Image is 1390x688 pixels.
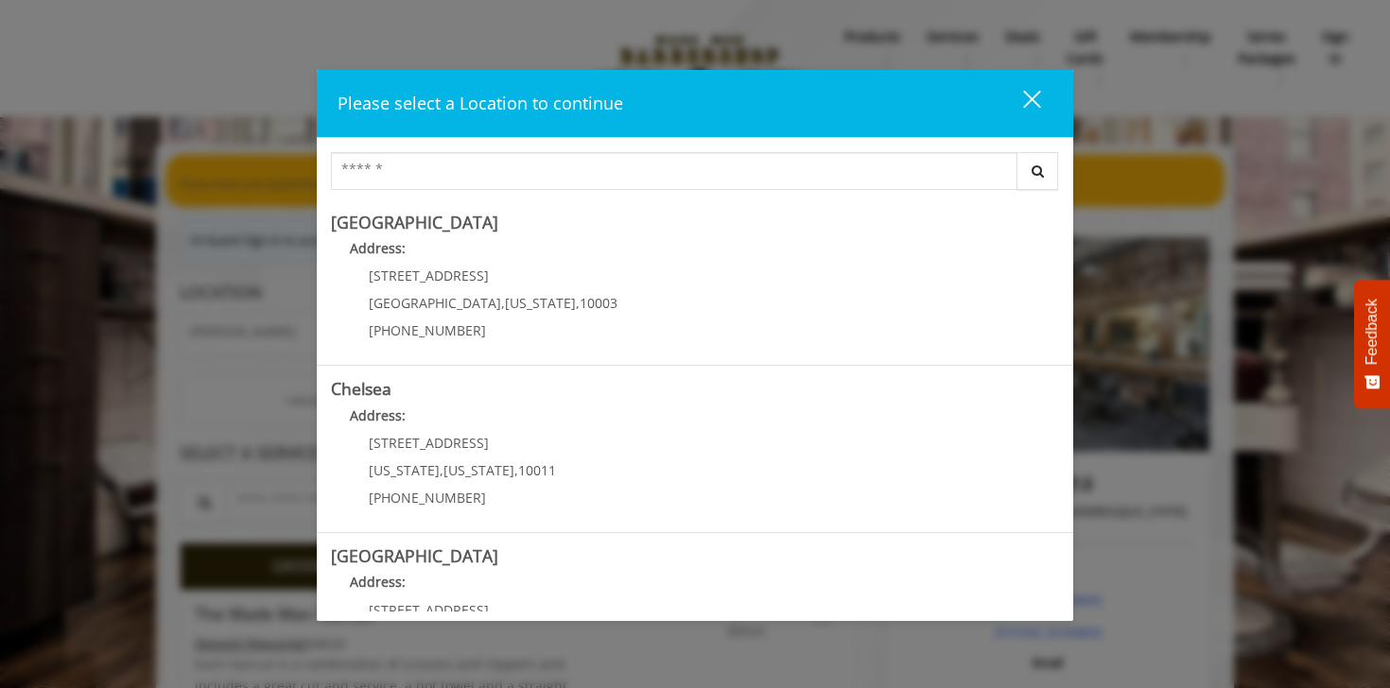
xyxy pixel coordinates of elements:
[1027,164,1049,178] i: Search button
[518,461,556,479] span: 10011
[514,461,518,479] span: ,
[369,321,486,339] span: [PHONE_NUMBER]
[369,294,501,312] span: [GEOGRAPHIC_DATA]
[1001,89,1039,117] div: close dialog
[331,152,1017,190] input: Search Center
[1354,280,1390,408] button: Feedback - Show survey
[580,294,617,312] span: 10003
[338,92,623,114] span: Please select a Location to continue
[501,294,505,312] span: ,
[988,84,1052,123] button: close dialog
[350,239,406,257] b: Address:
[576,294,580,312] span: ,
[369,267,489,284] span: [STREET_ADDRESS]
[369,461,440,479] span: [US_STATE]
[331,211,498,233] b: [GEOGRAPHIC_DATA]
[331,377,391,400] b: Chelsea
[443,461,514,479] span: [US_STATE]
[350,573,406,591] b: Address:
[369,434,489,452] span: [STREET_ADDRESS]
[331,152,1059,199] div: Center Select
[369,601,489,619] span: [STREET_ADDRESS]
[505,294,576,312] span: [US_STATE]
[369,489,486,507] span: [PHONE_NUMBER]
[1364,299,1381,365] span: Feedback
[350,406,406,424] b: Address:
[440,461,443,479] span: ,
[331,544,498,567] b: [GEOGRAPHIC_DATA]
